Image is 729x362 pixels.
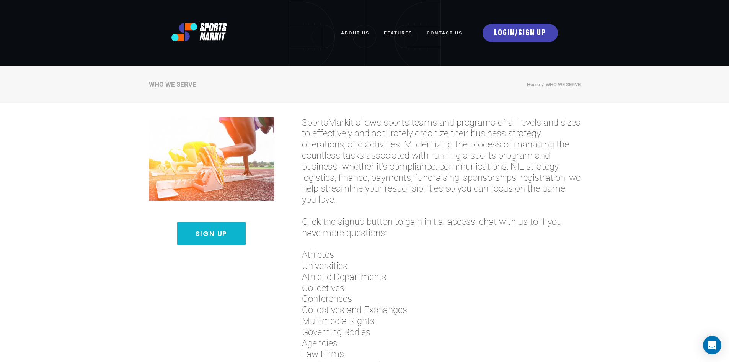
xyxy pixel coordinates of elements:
[302,327,581,338] span: Governing Bodies
[540,80,581,89] li: WHO WE SERVE
[302,283,581,294] span: Collectives
[302,260,581,272] span: Universities
[302,216,581,239] span: Click the signup button to gain initial access, chat with us to if you have more questions:
[302,316,581,327] span: Multimedia Rights
[302,117,581,205] span: SportsMarkit allows sports teams and programs of all levels and sizes to effectively and accurate...
[427,25,462,41] a: Contact Us
[302,272,581,283] span: Athletic Departments
[341,25,369,41] a: ABOUT US
[483,24,558,42] a: LOGIN/SIGN UP
[384,25,412,41] a: FEATURES
[703,336,721,354] div: Open Intercom Messenger
[149,80,196,88] div: WHO WE SERVE
[302,349,581,360] span: Law Firms
[527,82,540,87] a: Home
[302,338,581,349] span: Agencies
[177,222,246,245] a: Sign Up
[302,293,581,305] span: Conferences
[302,305,581,316] span: Collectives and Exchanges
[302,249,581,260] span: Athletes
[171,23,227,41] img: logo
